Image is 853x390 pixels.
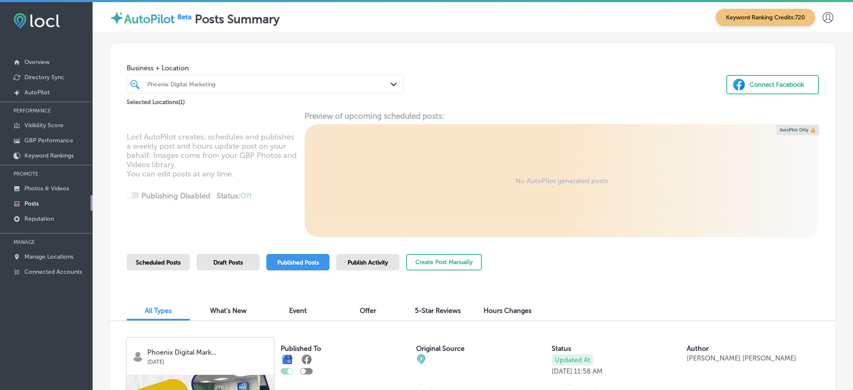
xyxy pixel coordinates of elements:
[127,95,185,106] p: Selected Locations ( 1 )
[552,354,593,366] p: Updated At
[416,354,426,364] img: cba84b02adce74ede1fb4a8549a95eca.png
[24,200,39,207] p: Posts
[289,307,307,315] span: Event
[749,78,804,91] div: Connect Facebook
[416,345,465,353] label: Original Source
[24,74,64,81] p: Directory Sync
[145,307,172,315] span: All Types
[127,64,404,72] span: Business + Location
[24,152,74,159] p: Keyword Rankings
[133,351,143,362] img: logo
[147,80,391,88] div: Phoenix Digital Marketing
[24,89,50,96] p: AutoPilot
[24,268,82,275] p: Connected Accounts
[24,253,73,260] p: Manage Locations
[213,259,243,266] span: Draft Posts
[147,356,268,365] p: [DATE]
[348,259,388,266] span: Publish Activity
[24,59,50,66] p: Overview
[281,345,321,353] label: Published To
[24,137,73,144] p: GBP Performance
[415,307,461,315] span: 5-Star Reviews
[24,215,54,222] p: Reputation
[147,349,268,356] p: Phoenix Digital Mark...
[552,367,572,375] p: [DATE]
[716,9,815,26] span: Keyword Ranking Credits: 720
[726,75,819,94] button: Connect Facebook
[24,185,69,192] p: Photos & Videos
[124,12,175,26] label: AutoPilot
[552,345,571,353] label: Status
[687,345,709,353] label: Author
[195,12,279,26] label: Posts Summary
[109,11,124,25] img: autopilot-icon
[484,307,531,315] span: Hours Changes
[210,307,247,315] span: What's New
[406,254,482,270] button: Create Post Manually
[13,13,60,29] img: fda3e92497d09a02dc62c9cd864e3231.png
[24,122,64,129] p: Visibility Score
[136,259,181,266] span: Scheduled Posts
[360,307,376,315] span: Offer
[574,367,603,375] p: 11:58 AM
[687,354,796,362] p: [PERSON_NAME] [PERSON_NAME]
[175,12,195,21] img: Beta
[277,259,319,266] span: Published Posts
